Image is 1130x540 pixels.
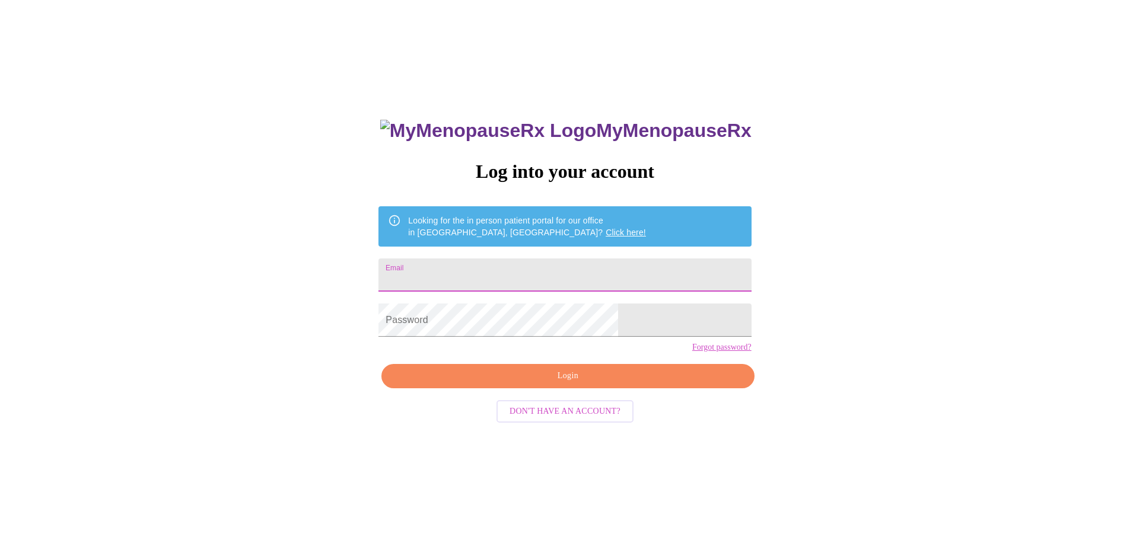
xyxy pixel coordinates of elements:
[395,369,740,384] span: Login
[378,161,751,183] h3: Log into your account
[510,404,620,419] span: Don't have an account?
[408,210,646,243] div: Looking for the in person patient portal for our office in [GEOGRAPHIC_DATA], [GEOGRAPHIC_DATA]?
[381,364,754,388] button: Login
[380,120,752,142] h3: MyMenopauseRx
[606,228,646,237] a: Click here!
[496,400,634,423] button: Don't have an account?
[692,343,752,352] a: Forgot password?
[494,405,636,416] a: Don't have an account?
[380,120,596,142] img: MyMenopauseRx Logo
